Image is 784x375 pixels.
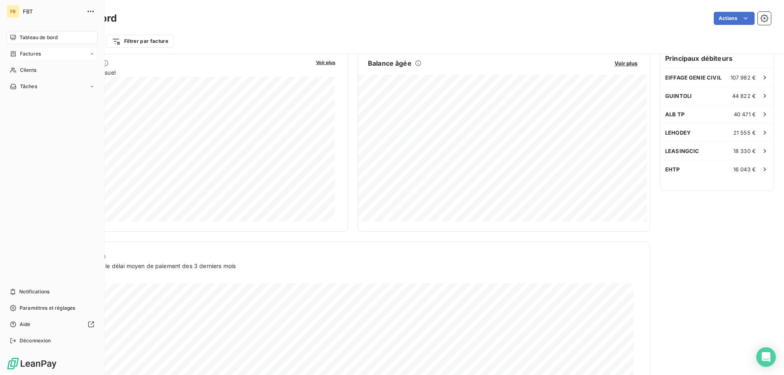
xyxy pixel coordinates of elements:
span: Voir plus [615,60,637,67]
span: Notifications [19,288,49,295]
span: Factures [20,50,41,58]
span: 44 822 € [732,93,756,99]
button: Voir plus [612,60,640,67]
img: Logo LeanPay [7,357,57,370]
span: ALB TP [665,111,684,118]
span: LEHODEY [665,129,691,136]
span: Prévisionnel basé sur le délai moyen de paiement des 3 derniers mois [46,262,236,270]
h6: Balance âgée [368,58,412,68]
span: FBT [23,8,82,15]
span: Paramètres et réglages [20,304,75,312]
div: Open Intercom Messenger [756,347,776,367]
span: EHTP [665,166,680,173]
span: Aide [20,321,31,328]
h6: Principaux débiteurs [660,49,774,68]
span: Chiffre d'affaires mensuel [46,68,310,77]
span: Déconnexion [20,337,51,344]
button: Filtrer par facture [107,35,174,48]
span: 40 471 € [734,111,756,118]
span: EIFFAGE GENIE CIVIL [665,74,722,81]
span: Clients [20,67,36,74]
span: LEASINGCIC [665,148,699,154]
span: GUINTOLI [665,93,692,99]
span: Voir plus [316,60,335,65]
span: Tableau de bord [20,34,58,41]
div: FB [7,5,20,18]
span: 16 043 € [733,166,756,173]
span: Tâches [20,83,37,90]
span: 18 330 € [733,148,756,154]
span: 21 555 € [733,129,756,136]
button: Actions [714,12,755,25]
a: Aide [7,318,98,331]
span: 107 982 € [731,74,756,81]
button: Voir plus [314,58,338,66]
